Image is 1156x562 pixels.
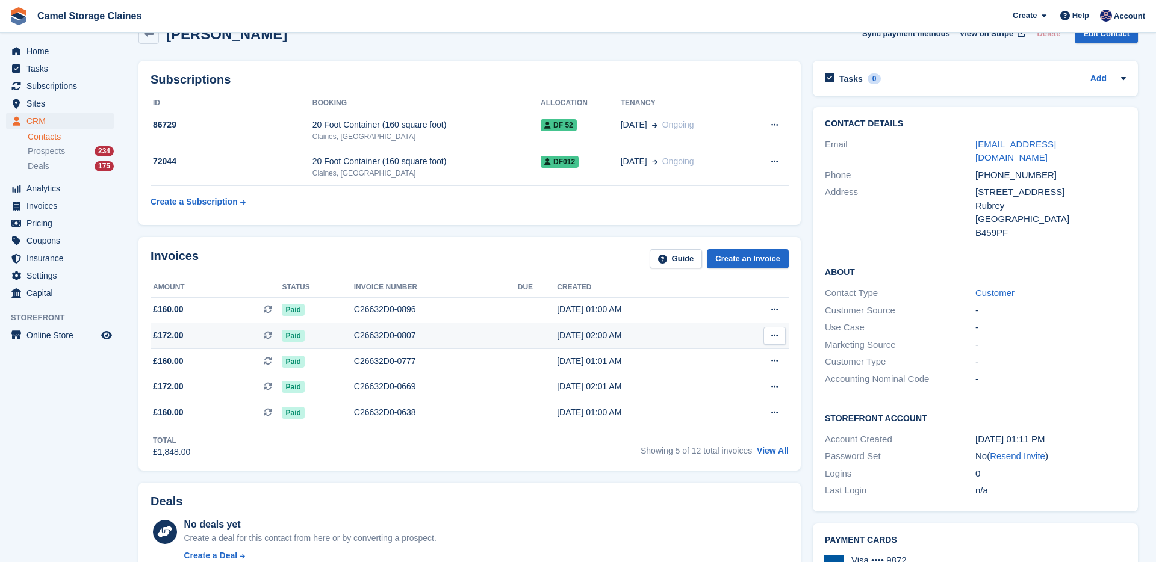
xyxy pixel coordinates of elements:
[6,113,114,129] a: menu
[6,78,114,94] a: menu
[99,328,114,342] a: Preview store
[184,532,436,545] div: Create a deal for this contact from here or by converting a prospect.
[960,28,1013,40] span: View on Stripe
[26,285,99,301] span: Capital
[662,120,694,129] span: Ongoing
[518,278,557,297] th: Due
[757,446,789,455] a: View All
[26,197,99,214] span: Invoices
[557,329,724,342] div: [DATE] 02:00 AM
[650,249,703,269] a: Guide
[975,433,1126,446] div: [DATE] 01:11 PM
[282,407,304,419] span: Paid
[6,267,114,284] a: menu
[825,449,975,463] div: Password Set
[868,73,881,84] div: 0
[641,446,752,455] span: Showing 5 of 12 total invoices
[975,355,1126,369] div: -
[557,355,724,368] div: [DATE] 01:01 AM
[975,226,1126,240] div: B459PF
[26,327,99,344] span: Online Store
[184,517,436,532] div: No deals yet
[312,119,541,131] div: 20 Foot Container (160 square foot)
[354,278,518,297] th: Invoice number
[151,495,182,508] h2: Deals
[282,330,304,342] span: Paid
[354,355,518,368] div: C26632D0-0777
[282,304,304,316] span: Paid
[621,155,647,168] span: [DATE]
[151,73,789,87] h2: Subscriptions
[6,215,114,232] a: menu
[975,212,1126,226] div: [GEOGRAPHIC_DATA]
[354,406,518,419] div: C26632D0-0638
[825,321,975,335] div: Use Case
[6,95,114,112] a: menu
[28,160,114,173] a: Deals 175
[975,484,1126,498] div: n/a
[6,180,114,197] a: menu
[354,303,518,316] div: C26632D0-0896
[662,156,694,166] span: Ongoing
[153,446,190,459] div: £1,848.00
[975,338,1126,352] div: -
[975,288,1015,298] a: Customer
[975,168,1126,182] div: [PHONE_NUMBER]
[975,199,1126,213] div: Rubrey
[28,161,49,172] span: Deals
[1090,72,1107,86] a: Add
[11,312,120,324] span: Storefront
[825,372,975,386] div: Accounting Nominal Code
[354,329,518,342] div: C26632D0-0807
[153,435,190,446] div: Total
[825,138,975,165] div: Email
[28,131,114,143] a: Contacts
[557,278,724,297] th: Created
[6,285,114,301] a: menu
[151,196,238,208] div: Create a Subscription
[975,321,1126,335] div: -
[621,94,746,113] th: Tenancy
[282,278,353,297] th: Status
[825,265,1126,277] h2: About
[1100,10,1112,22] img: Rod
[282,381,304,393] span: Paid
[990,451,1045,461] a: Resend Invite
[26,232,99,249] span: Coupons
[153,355,184,368] span: £160.00
[26,60,99,77] span: Tasks
[975,467,1126,481] div: 0
[33,6,146,26] a: Camel Storage Claines
[312,155,541,168] div: 20 Foot Container (160 square foot)
[839,73,863,84] h2: Tasks
[151,94,312,113] th: ID
[28,145,114,158] a: Prospects 234
[184,549,436,562] a: Create a Deal
[621,119,647,131] span: [DATE]
[825,304,975,318] div: Customer Source
[151,155,312,168] div: 72044
[6,197,114,214] a: menu
[975,372,1126,386] div: -
[955,23,1028,43] a: View on Stripe
[975,185,1126,199] div: [STREET_ADDRESS]
[26,95,99,112] span: Sites
[825,338,975,352] div: Marketing Source
[6,327,114,344] a: menu
[26,43,99,60] span: Home
[151,119,312,131] div: 86729
[153,380,184,393] span: £172.00
[6,250,114,267] a: menu
[166,26,287,42] h2: [PERSON_NAME]
[557,303,724,316] div: [DATE] 01:00 AM
[6,60,114,77] a: menu
[184,549,237,562] div: Create a Deal
[707,249,789,269] a: Create an Invoice
[26,267,99,284] span: Settings
[862,23,950,43] button: Sync payment methods
[975,449,1126,463] div: No
[312,168,541,179] div: Claines, [GEOGRAPHIC_DATA]
[557,380,724,393] div: [DATE] 02:01 AM
[825,467,975,481] div: Logins
[1072,10,1089,22] span: Help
